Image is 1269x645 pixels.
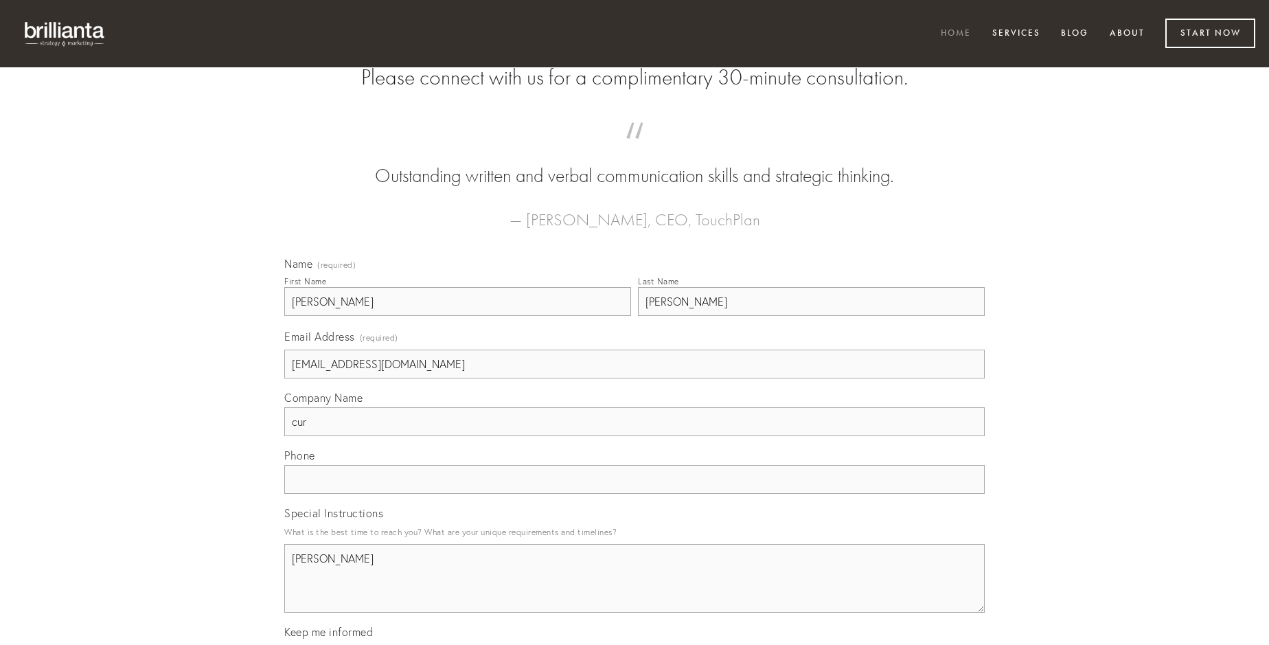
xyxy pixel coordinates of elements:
[284,523,985,541] p: What is the best time to reach you? What are your unique requirements and timelines?
[1052,23,1097,45] a: Blog
[284,391,363,405] span: Company Name
[983,23,1049,45] a: Services
[284,257,312,271] span: Name
[317,261,356,269] span: (required)
[14,14,117,54] img: brillianta - research, strategy, marketing
[284,544,985,613] textarea: [PERSON_NAME]
[284,506,383,520] span: Special Instructions
[284,65,985,91] h2: Please connect with us for a complimentary 30-minute consultation.
[1101,23,1154,45] a: About
[932,23,980,45] a: Home
[284,449,315,462] span: Phone
[306,136,963,190] blockquote: Outstanding written and verbal communication skills and strategic thinking.
[360,328,398,347] span: (required)
[306,190,963,234] figcaption: — [PERSON_NAME], CEO, TouchPlan
[638,276,679,286] div: Last Name
[284,625,373,639] span: Keep me informed
[284,276,326,286] div: First Name
[1165,19,1255,48] a: Start Now
[284,330,355,343] span: Email Address
[306,136,963,163] span: “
